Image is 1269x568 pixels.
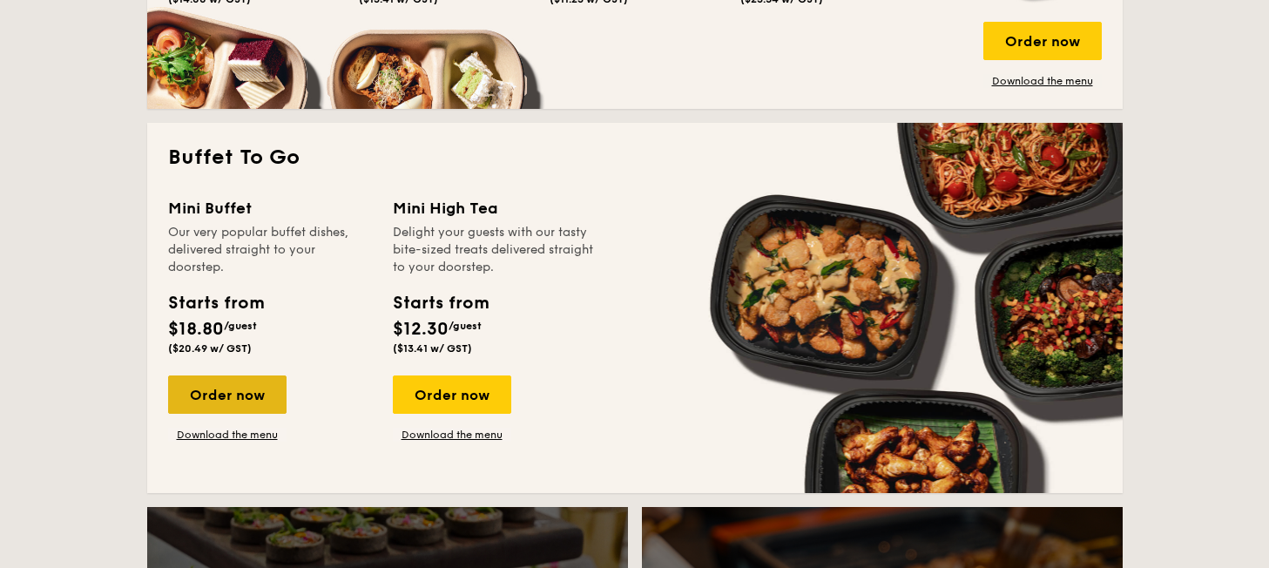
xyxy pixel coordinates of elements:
h2: Buffet To Go [168,144,1102,172]
div: Order now [393,375,511,414]
a: Download the menu [983,74,1102,88]
span: ($20.49 w/ GST) [168,342,252,355]
div: Our very popular buffet dishes, delivered straight to your doorstep. [168,224,372,276]
div: Order now [983,22,1102,60]
span: /guest [449,320,482,332]
span: $18.80 [168,319,224,340]
div: Mini High Tea [393,196,597,220]
span: $12.30 [393,319,449,340]
span: /guest [224,320,257,332]
div: Starts from [168,290,263,316]
div: Delight your guests with our tasty bite-sized treats delivered straight to your doorstep. [393,224,597,276]
a: Download the menu [168,428,287,442]
a: Download the menu [393,428,511,442]
div: Mini Buffet [168,196,372,220]
div: Starts from [393,290,488,316]
div: Order now [168,375,287,414]
span: ($13.41 w/ GST) [393,342,472,355]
